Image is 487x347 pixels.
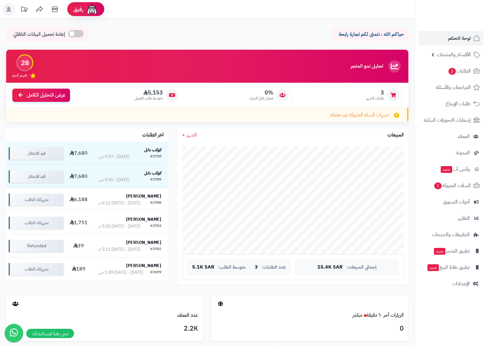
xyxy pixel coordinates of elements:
[73,6,83,13] span: رفيق
[66,211,91,234] td: 1,751
[66,235,91,257] td: 39
[419,162,483,177] a: وآتس آبجديد
[419,31,483,46] a: لوحة التحكم
[336,31,404,38] p: حياكم الله ، نتمنى لكم تجارة رابحة
[66,188,91,211] td: 6,188
[98,200,140,206] div: [DATE] - [DATE] 6:12 م
[98,246,140,253] div: [DATE] - [DATE] 5:11 م
[182,132,197,139] a: الشهر
[441,166,452,173] span: جديد
[419,145,483,160] a: المدونة
[66,142,91,165] td: 7,680
[9,263,64,275] div: نجهزلك الطلب
[217,324,404,334] h3: 0
[434,248,445,255] span: جديد
[424,116,471,124] span: إشعارات التحويلات البنكية
[150,246,161,253] div: #2702
[98,270,143,276] div: [DATE] - [DATE] 1:49 ص
[443,198,470,206] span: أدوات التسويق
[142,132,164,138] h3: آخر الطلبات
[448,34,471,43] span: لوحة التحكم
[427,264,439,271] span: جديد
[452,279,470,288] span: الإعدادات
[150,154,161,160] div: #2710
[126,216,161,223] strong: [PERSON_NAME]
[144,147,161,153] strong: كوكب باتل
[427,263,470,272] span: تطبيق نقاط البيع
[126,239,161,246] strong: [PERSON_NAME]
[419,80,483,95] a: المراجعات والأسئلة
[419,227,483,242] a: التطبيقات والخدمات
[456,148,470,157] span: المدونة
[448,67,471,75] span: الطلبات
[448,68,456,75] span: 2
[255,265,258,270] span: 3
[434,182,442,189] span: 1
[9,147,64,160] div: قيد الانتظار
[436,83,471,92] span: المراجعات والأسئلة
[387,132,404,138] h3: المبيعات
[330,111,389,119] span: تنبيهات السلة المتروكة غير مفعلة
[27,92,65,99] span: عرض التحليل الكامل
[250,265,251,270] span: |
[437,50,471,59] span: الأقسام والمنتجات
[9,217,64,229] div: نجهزلك الطلب
[419,260,483,275] a: تطبيق نقاط البيعجديد
[250,96,273,101] span: معدل تكرار الشراء
[126,193,161,199] strong: [PERSON_NAME]
[12,73,27,78] span: تقييم النمو
[433,247,470,255] span: تطبيق المتجر
[432,230,470,239] span: التطبيقات والخدمات
[86,3,98,15] img: ai-face.png
[419,276,483,291] a: الإعدادات
[353,311,362,319] small: مباشر
[177,311,198,319] a: عدد العملاء
[419,64,483,78] a: الطلبات2
[440,165,470,173] span: وآتس آب
[419,113,483,128] a: إشعارات التحويلات البنكية
[134,96,163,101] span: متوسط طلب العميل
[16,3,32,17] a: تحديثات المنصة
[192,265,214,270] span: 5.1K SAR
[9,194,64,206] div: نجهزلك الطلب
[262,265,286,270] span: عدد الطلبات:
[366,96,384,101] span: طلبات الشهر
[98,223,140,229] div: [DATE] - [DATE] 5:26 م
[187,131,197,139] span: الشهر
[458,214,470,223] span: التقارير
[12,89,70,102] a: عرض التحليل الكامل
[98,177,130,183] div: [DATE] - 9:55 ص
[458,132,470,141] span: العملاء
[250,89,273,96] span: 0%
[317,265,343,270] span: 15.4K SAR
[66,258,91,281] td: 189
[13,31,65,38] span: إعادة تحميل البيانات التلقائي
[446,99,471,108] span: طلبات الإرجاع
[150,223,161,229] div: #2703
[419,211,483,226] a: التقارير
[66,165,91,188] td: 7,680
[419,129,483,144] a: العملاء
[126,262,161,269] strong: [PERSON_NAME]
[98,154,130,160] div: [DATE] - 9:57 ص
[150,200,161,206] div: #2708
[419,96,483,111] a: طلبات الإرجاع
[150,270,161,276] div: #2699
[11,324,198,334] h3: 2.2K
[351,64,383,69] h3: تحليل نمو المتجر
[134,89,163,96] span: 5,153
[150,177,161,183] div: #2709
[445,15,481,27] img: logo-2.png
[346,265,377,270] span: إجمالي المبيعات:
[144,170,161,176] strong: كوكب باتل
[366,89,384,96] span: 3
[434,181,471,190] span: السلات المتروكة
[419,178,483,193] a: السلات المتروكة1
[218,265,246,270] span: متوسط الطلب:
[9,240,64,252] div: Refunded
[353,311,404,319] a: الزيارات آخر ٦٠ دقيقةمباشر
[419,194,483,209] a: أدوات التسويق
[419,244,483,258] a: تطبيق المتجرجديد
[9,170,64,183] div: قيد الانتظار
